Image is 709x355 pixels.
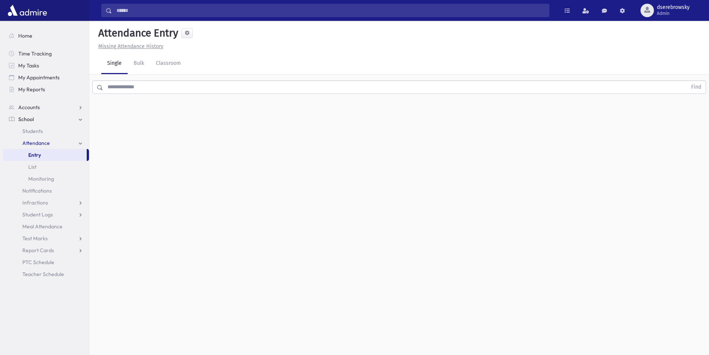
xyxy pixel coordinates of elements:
a: Single [101,53,128,74]
a: Entry [3,149,87,161]
span: Test Marks [22,235,48,242]
a: My Appointments [3,72,89,83]
span: Infractions [22,199,48,206]
a: Bulk [128,53,150,74]
span: My Tasks [18,62,39,69]
span: My Reports [18,86,45,93]
u: Missing Attendance History [98,43,163,50]
a: Classroom [150,53,187,74]
a: Accounts [3,101,89,113]
a: My Tasks [3,60,89,72]
span: School [18,116,34,123]
a: Test Marks [3,232,89,244]
a: My Reports [3,83,89,95]
a: PTC Schedule [3,256,89,268]
a: Students [3,125,89,137]
span: My Appointments [18,74,60,81]
span: PTC Schedule [22,259,54,266]
span: Monitoring [28,175,54,182]
span: Accounts [18,104,40,111]
a: Infractions [3,197,89,209]
a: Time Tracking [3,48,89,60]
a: Report Cards [3,244,89,256]
a: Notifications [3,185,89,197]
a: Monitoring [3,173,89,185]
span: Report Cards [22,247,54,254]
input: Search [112,4,549,17]
button: Find [687,81,706,93]
a: Teacher Schedule [3,268,89,280]
span: List [28,164,36,170]
span: Entry [28,152,41,158]
a: Home [3,30,89,42]
span: Teacher Schedule [22,271,64,278]
span: Students [22,128,43,134]
h5: Attendance Entry [95,27,178,39]
a: School [3,113,89,125]
a: Missing Attendance History [95,43,163,50]
span: dserebrowsky [657,4,690,10]
span: Notifications [22,187,52,194]
span: Attendance [22,140,50,146]
a: List [3,161,89,173]
a: Student Logs [3,209,89,221]
a: Meal Attendance [3,221,89,232]
span: Admin [657,10,690,16]
span: Student Logs [22,211,53,218]
span: Time Tracking [18,50,52,57]
a: Attendance [3,137,89,149]
span: Meal Attendance [22,223,63,230]
span: Home [18,32,32,39]
img: AdmirePro [6,3,49,18]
